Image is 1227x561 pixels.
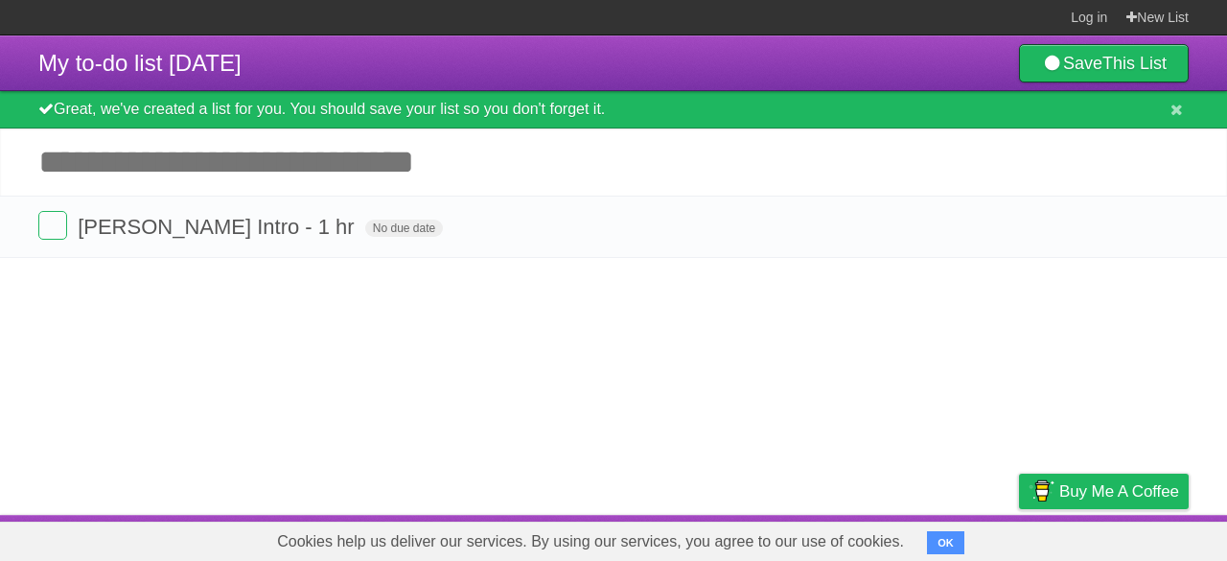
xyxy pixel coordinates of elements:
a: About [764,520,804,556]
span: [PERSON_NAME] Intro - 1 hr [78,215,359,239]
span: Buy me a coffee [1059,475,1179,508]
a: Developers [827,520,905,556]
a: SaveThis List [1019,44,1189,82]
label: Done [38,211,67,240]
a: Terms [929,520,971,556]
a: Privacy [994,520,1044,556]
span: My to-do list [DATE] [38,50,242,76]
a: Buy me a coffee [1019,474,1189,509]
button: OK [927,531,964,554]
img: Buy me a coffee [1029,475,1054,507]
b: This List [1102,54,1167,73]
a: Suggest a feature [1068,520,1189,556]
span: Cookies help us deliver our services. By using our services, you agree to our use of cookies. [258,523,923,561]
span: No due date [365,220,443,237]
